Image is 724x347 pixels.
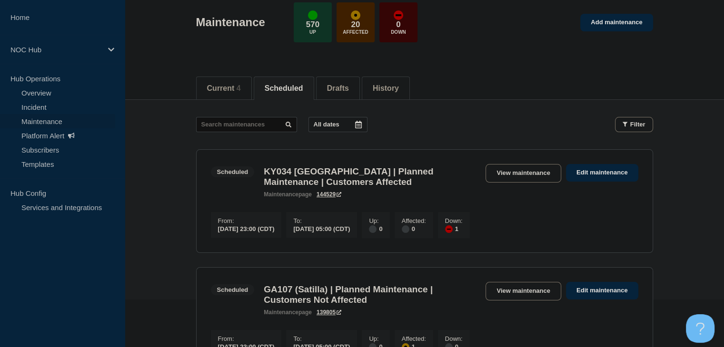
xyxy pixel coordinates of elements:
[369,224,382,233] div: 0
[686,314,714,343] iframe: Help Scout Beacon - Open
[293,224,350,232] div: [DATE] 05:00 (CDT)
[566,164,638,182] a: Edit maintenance
[317,191,341,198] a: 144529
[217,168,248,175] div: Scheduled
[391,29,406,35] p: Down
[264,191,312,198] p: page
[196,16,265,29] h1: Maintenance
[264,309,298,316] span: maintenance
[264,284,476,305] h3: GA107 (Satilla) | Planned Maintenance | Customers Not Affected
[351,20,360,29] p: 20
[293,335,350,342] p: To :
[630,121,645,128] span: Filter
[396,20,400,29] p: 0
[351,10,360,20] div: affected
[343,29,368,35] p: Affected
[445,224,463,233] div: 1
[308,117,367,132] button: All dates
[317,309,341,316] a: 139805
[615,117,653,132] button: Filter
[196,117,297,132] input: Search maintenances
[314,121,339,128] p: All dates
[217,286,248,293] div: Scheduled
[218,335,275,342] p: From :
[264,191,298,198] span: maintenance
[486,164,561,183] a: View maintenance
[327,84,349,93] button: Drafts
[373,84,399,93] button: History
[308,10,317,20] div: up
[306,20,319,29] p: 570
[445,217,463,224] p: Down :
[369,225,377,233] div: disabled
[264,166,476,187] h3: KY034 [GEOGRAPHIC_DATA] | Planned Maintenance | Customers Affected
[309,29,316,35] p: Up
[445,225,453,233] div: down
[402,224,426,233] div: 0
[402,217,426,224] p: Affected :
[265,84,303,93] button: Scheduled
[566,282,638,299] a: Edit maintenance
[218,217,275,224] p: From :
[369,335,382,342] p: Up :
[369,217,382,224] p: Up :
[218,224,275,232] div: [DATE] 23:00 (CDT)
[580,14,653,31] a: Add maintenance
[445,335,463,342] p: Down :
[486,282,561,300] a: View maintenance
[237,84,241,92] span: 4
[402,225,409,233] div: disabled
[207,84,241,93] button: Current 4
[394,10,403,20] div: down
[10,46,102,54] p: NOC Hub
[264,309,312,316] p: page
[402,335,426,342] p: Affected :
[293,217,350,224] p: To :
